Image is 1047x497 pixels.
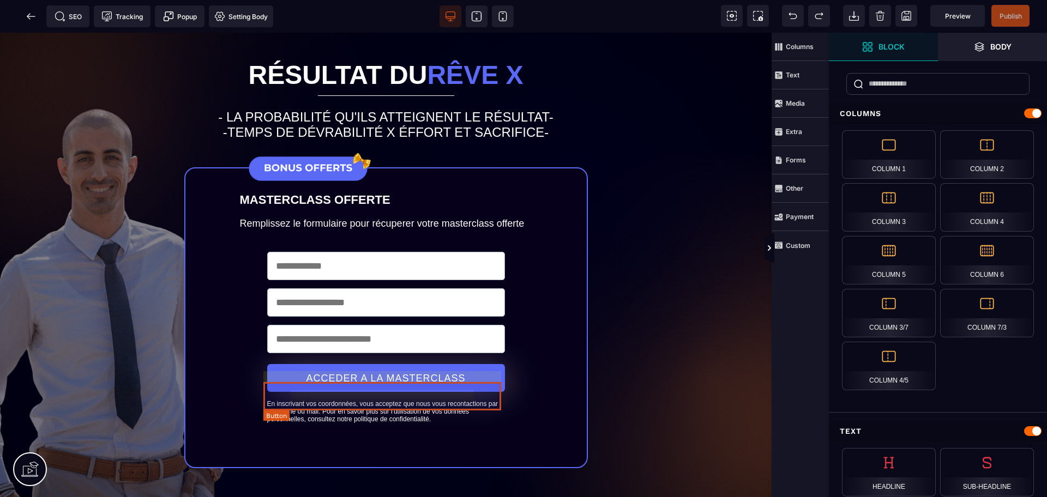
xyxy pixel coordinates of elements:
span: Other [772,174,829,203]
div: Column 3 [842,183,936,232]
h1: Résultat du [53,22,719,63]
img: 63b5f0a7b40b8c575713f71412baadad_BONUS_OFFERTS.png [240,117,376,155]
strong: Other [786,184,803,192]
span: Save [895,5,917,27]
strong: Payment [786,213,814,221]
span: View components [721,5,743,27]
span: Payment [772,203,829,231]
div: Column 6 [940,236,1034,284]
div: Column 5 [842,236,936,284]
span: Open Import Webpage [843,5,865,27]
div: Text [829,421,1047,441]
span: View mobile [492,5,514,27]
span: Setting Body [214,11,268,22]
div: Headline [842,448,936,496]
span: Toggle Views [829,232,840,265]
text: Remplissez le formulaire pour récuperer votre masterclass offerte [240,183,532,200]
span: Favicon [209,5,273,27]
span: Undo [782,5,804,27]
span: Tracking [101,11,143,22]
span: Screenshot [747,5,769,27]
div: Column 2 [940,130,1034,179]
strong: Media [786,99,805,107]
span: Popup [163,11,197,22]
div: Column 4 [940,183,1034,232]
span: Save [991,5,1030,27]
span: Open Layers [938,33,1047,61]
span: Preview [945,12,971,20]
span: Extra [772,118,829,146]
text: En inscrivant vos coordonnées, vous acceptez que nous vous recontactions par téléphone ou mail. P... [267,365,505,391]
div: Column 4/5 [842,342,936,390]
div: Column 3/7 [842,289,936,337]
span: Preview [930,5,985,27]
text: MASTERCLASS OFFERTE [240,157,532,177]
span: Columns [772,33,829,61]
span: SEO [55,11,82,22]
strong: Custom [786,241,810,250]
div: Columns [829,104,1047,124]
strong: Body [990,43,1012,51]
strong: Columns [786,43,814,51]
span: Open Blocks [829,33,938,61]
strong: Text [786,71,799,79]
h2: - LA PROBABILITÉ QU'ILS ATTEIGNENT LE RÉSULTAT- -TEMPS DE DÉVRABILITÉ X ÉFFORT ET SACRIFICE- [53,71,719,113]
strong: Block [878,43,905,51]
div: Column 1 [842,130,936,179]
span: rêve X [427,28,523,57]
span: Clear [869,5,891,27]
span: Redo [808,5,830,27]
div: Column 7/3 [940,289,1034,337]
span: Seo meta data [46,5,89,27]
strong: Extra [786,128,802,136]
span: Publish [1000,12,1022,20]
strong: Forms [786,156,806,164]
span: Custom Block [772,231,829,259]
span: Back [20,5,42,27]
span: View tablet [466,5,488,27]
span: Tracking code [94,5,151,27]
div: Sub-headline [940,448,1034,496]
span: Text [772,61,829,89]
span: Forms [772,146,829,174]
span: Media [772,89,829,118]
span: View desktop [440,5,461,27]
button: ACCEDER A LA MASTERCLASS [267,331,505,359]
span: Create Alert Modal [155,5,204,27]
